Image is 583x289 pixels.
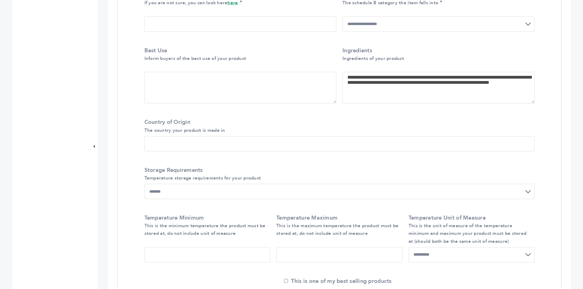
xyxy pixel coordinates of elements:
[144,223,266,236] small: This is the minimum temperature the product must be stored at, do not include unit of measure
[144,214,267,237] label: Temperature Minimum
[276,223,398,236] small: This is the maximum temperature the product must be stored at, do not include unit of measure
[144,175,261,181] small: Temperature storage requirements for your product
[144,47,334,62] label: Best Use
[284,279,288,283] input: This is one of my best selling products
[342,47,532,62] label: Ingredients
[144,55,246,61] small: Inform buyers of the best use of your product
[144,166,532,182] label: Storage Requirements
[144,127,225,133] small: The country your product is made in
[276,214,399,237] label: Temperature Maximum
[409,214,532,245] label: Temperature Unit of Measure
[409,223,526,244] small: This is the unit of measure of the temperature minimum and maximum your product must be stored at...
[284,277,391,285] label: This is one of my best selling products
[144,118,532,134] label: Country of Origin
[342,55,404,61] small: Ingredients of your product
